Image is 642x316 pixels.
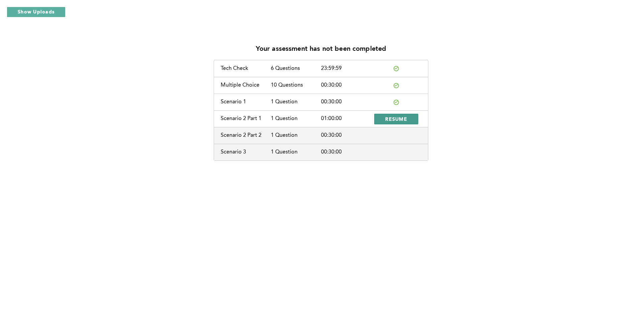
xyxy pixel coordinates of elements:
[271,132,321,138] div: 1 Question
[271,82,321,88] div: 10 Questions
[221,132,271,138] div: Scenario 2 Part 2
[221,66,271,72] div: Tech Check
[7,7,66,17] button: Show Uploads
[321,99,371,105] div: 00:30:00
[321,149,371,155] div: 00:30:00
[221,82,271,88] div: Multiple Choice
[321,82,371,88] div: 00:30:00
[321,116,371,122] div: 01:00:00
[385,116,407,122] span: RESUME
[221,99,271,105] div: Scenario 1
[321,66,371,72] div: 23:59:59
[271,66,321,72] div: 6 Questions
[221,149,271,155] div: Scenario 3
[221,116,271,122] div: Scenario 2 Part 1
[271,149,321,155] div: 1 Question
[271,99,321,105] div: 1 Question
[271,116,321,122] div: 1 Question
[321,132,371,138] div: 00:30:00
[374,114,418,124] button: RESUME
[256,45,387,53] p: Your assessment has not been completed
